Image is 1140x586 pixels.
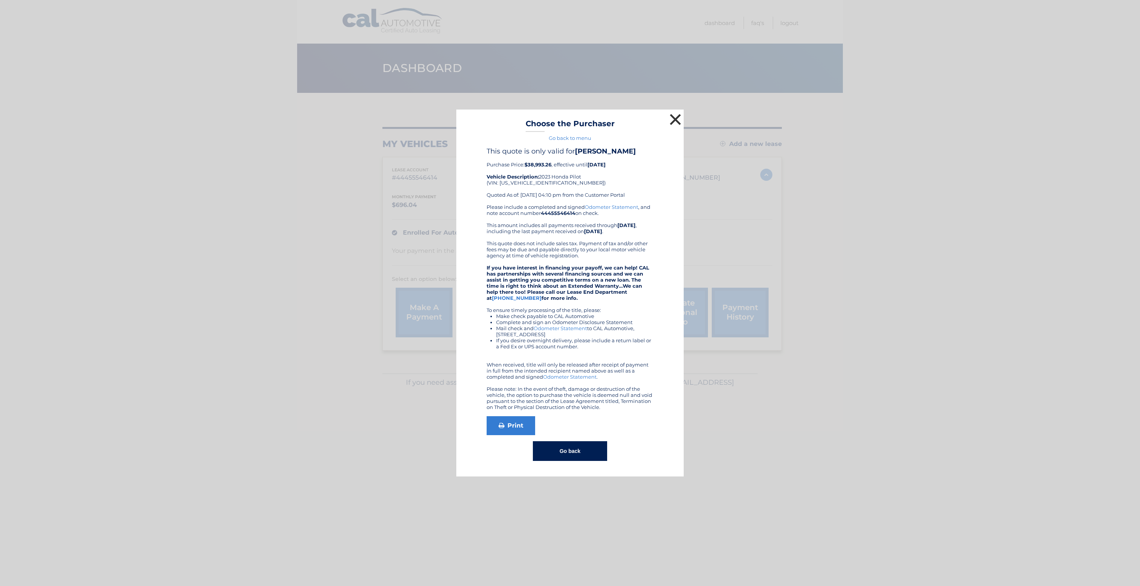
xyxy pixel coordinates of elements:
[487,204,653,410] div: Please include a completed and signed , and note account number on check. This amount includes al...
[575,147,636,155] b: [PERSON_NAME]
[541,210,575,216] b: 44455546414
[534,325,587,331] a: Odometer Statement
[487,416,535,435] a: Print
[617,222,636,228] b: [DATE]
[587,161,606,168] b: [DATE]
[487,147,653,155] h4: This quote is only valid for
[487,265,649,301] strong: If you have interest in financing your payoff, we can help! CAL has partnerships with several fin...
[585,204,638,210] a: Odometer Statement
[668,112,683,127] button: ×
[533,441,607,461] button: Go back
[496,337,653,349] li: If you desire overnight delivery, please include a return label or a Fed Ex or UPS account number.
[543,374,597,380] a: Odometer Statement
[496,325,653,337] li: Mail check and to CAL Automotive, [STREET_ADDRESS]
[487,174,539,180] strong: Vehicle Description:
[487,147,653,204] div: Purchase Price: , effective until 2023 Honda Pilot (VIN: [US_VEHICLE_IDENTIFICATION_NUMBER]) Quot...
[496,319,653,325] li: Complete and sign an Odometer Disclosure Statement
[492,295,542,301] a: [PHONE_NUMBER]
[525,161,551,168] b: $38,993.26
[526,119,615,132] h3: Choose the Purchaser
[496,313,653,319] li: Make check payable to CAL Automotive
[549,135,591,141] a: Go back to menu
[584,228,602,234] b: [DATE]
